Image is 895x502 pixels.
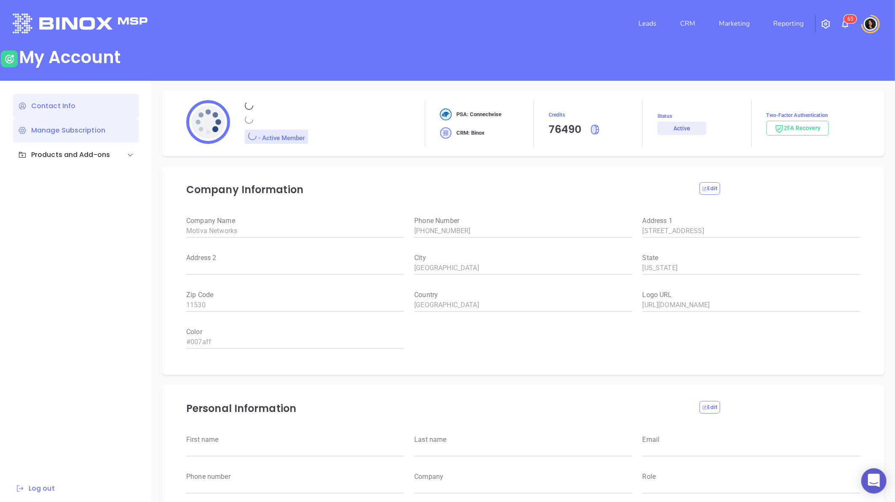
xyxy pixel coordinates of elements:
div: My Account [19,47,121,67]
input: weight [414,224,632,238]
span: 6 [847,16,850,22]
input: weight [643,480,860,494]
div: 76490 [549,122,582,138]
span: Two-Factor Authentication [766,112,860,119]
img: iconNotification [840,19,850,29]
span: Credits [549,110,642,120]
span: Status [657,112,751,120]
p: Personal Information [186,401,689,416]
div: Products and Add-ons [18,150,110,160]
input: weight [186,335,404,349]
a: Reporting [770,15,807,32]
input: weight [186,443,404,457]
div: PSA: Connectwise [440,109,501,120]
label: City [414,255,632,261]
div: Contact Info [13,94,139,118]
button: Log out [13,483,57,494]
label: Color [186,329,404,335]
input: weight [186,298,404,312]
label: Company Name [186,218,404,224]
input: weight [414,298,632,312]
img: iconSetting [821,19,831,29]
div: - Active Member [245,130,308,144]
a: Marketing [715,15,753,32]
label: Phone number [186,473,404,480]
img: user [1,50,18,67]
sup: 65 [844,15,857,23]
label: Address 2 [186,255,404,261]
label: State [643,255,860,261]
div: Manage Subscription [13,118,139,143]
input: weight [414,261,632,275]
input: weight [186,261,404,275]
span: 2FA Recovery [774,125,821,131]
input: weight [643,443,860,457]
p: Company Information [186,182,689,197]
label: Country [414,292,632,298]
input: weight [414,443,632,457]
a: CRM [677,15,699,32]
input: weight [643,224,860,238]
div: Active [673,122,691,135]
div: Products and Add-ons [13,143,139,167]
label: Company [414,473,632,480]
img: logo [13,13,147,33]
input: weight [186,224,404,238]
input: weight [643,261,860,275]
label: Phone Number [414,218,632,224]
label: Address 1 [643,218,860,224]
div: CRM: Binox [440,127,485,139]
a: Leads [635,15,660,32]
img: crm [440,127,452,139]
label: Role [643,473,860,480]
input: weight [186,480,404,494]
input: weight [414,480,632,494]
button: Edit [699,401,720,414]
button: Edit [699,182,720,195]
img: crm [440,109,452,120]
input: weight [643,298,860,312]
label: First name [186,436,404,443]
label: Logo URL [643,292,860,298]
label: Last name [414,436,632,443]
img: profile [186,100,230,144]
span: 5 [850,16,853,22]
label: Zip Code [186,292,404,298]
img: user [864,17,877,31]
label: Email [643,436,860,443]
